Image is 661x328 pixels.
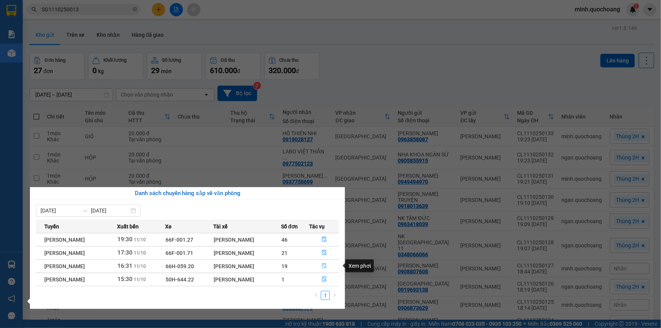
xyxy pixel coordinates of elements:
[166,237,194,243] span: 66F-001.27
[44,222,59,231] span: Tuyến
[91,206,129,215] input: Đến ngày
[345,259,374,272] div: Xem phơi
[166,222,172,231] span: Xe
[41,206,79,215] input: Từ ngày
[82,208,88,214] span: swap-right
[312,291,321,300] li: Previous Page
[44,237,85,243] span: [PERSON_NAME]
[214,262,281,270] div: [PERSON_NAME]
[166,276,194,283] span: 50H-644.22
[214,249,281,257] div: [PERSON_NAME]
[309,247,339,259] button: file-done
[82,208,88,214] span: to
[321,291,330,300] a: 1
[134,264,146,269] span: 11/10
[134,250,146,256] span: 11/10
[281,276,284,283] span: 1
[117,276,133,283] span: 15:30
[214,236,281,244] div: [PERSON_NAME]
[309,222,325,231] span: Tác vụ
[309,273,339,286] button: file-done
[330,291,339,300] button: right
[312,291,321,300] button: left
[166,250,194,256] span: 66F-001.71
[36,189,339,198] div: Danh sách chuyến hàng sắp về văn phòng
[322,237,327,243] span: file-done
[322,263,327,269] span: file-done
[214,275,281,284] div: [PERSON_NAME]
[44,250,85,256] span: [PERSON_NAME]
[314,293,319,297] span: left
[117,222,139,231] span: Xuất bến
[213,222,228,231] span: Tài xế
[44,263,85,269] span: [PERSON_NAME]
[332,293,337,297] span: right
[134,277,146,282] span: 11/10
[44,276,85,283] span: [PERSON_NAME]
[117,249,133,256] span: 17:30
[117,262,133,269] span: 16:31
[322,250,327,256] span: file-done
[330,291,339,300] li: Next Page
[117,236,133,243] span: 19:30
[281,250,288,256] span: 21
[166,263,194,269] span: 66H-059.20
[322,276,327,283] span: file-done
[309,234,339,246] button: file-done
[309,260,339,272] button: file-done
[134,237,146,242] span: 11/10
[281,237,288,243] span: 46
[281,222,298,231] span: Số đơn
[281,263,288,269] span: 19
